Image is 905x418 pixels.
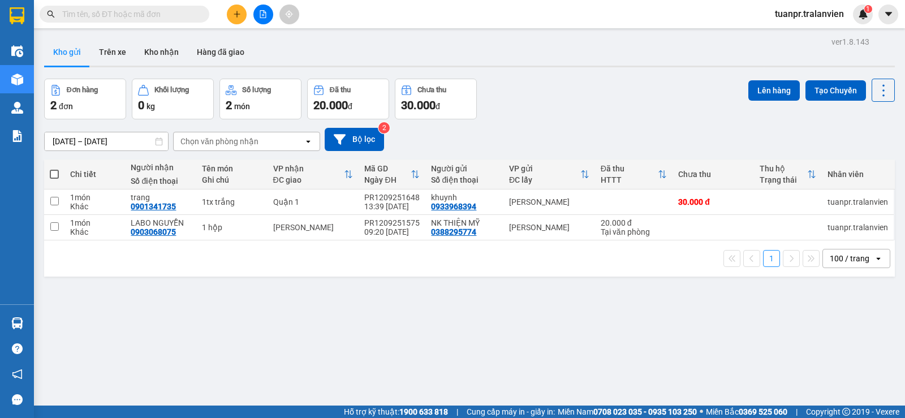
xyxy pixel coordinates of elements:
[131,176,191,186] div: Số điện thoại
[131,202,176,211] div: 0901341735
[202,197,261,206] div: 1tx trắng
[45,132,168,150] input: Select a date range.
[138,98,144,112] span: 0
[227,5,247,24] button: plus
[760,175,807,184] div: Trạng thái
[509,197,589,206] div: [PERSON_NAME]
[12,394,23,405] span: message
[202,223,261,232] div: 1 hộp
[364,175,411,184] div: Ngày ĐH
[44,38,90,66] button: Kho gửi
[864,5,872,13] sup: 1
[202,175,261,184] div: Ghi chú
[601,227,667,236] div: Tại văn phòng
[131,227,176,236] div: 0903068075
[90,38,135,66] button: Trên xe
[12,343,23,354] span: question-circle
[364,227,420,236] div: 09:20 [DATE]
[678,197,748,206] div: 30.000 đ
[273,164,344,173] div: VP nhận
[44,79,126,119] button: Đơn hàng2đơn
[70,170,119,179] div: Chi tiết
[601,175,658,184] div: HTTT
[325,128,384,151] button: Bộ lọc
[123,14,150,41] img: logo.jpg
[12,369,23,380] span: notification
[330,86,351,94] div: Đã thu
[678,170,748,179] div: Chưa thu
[431,193,498,202] div: khuynh
[399,407,448,416] strong: 1900 633 818
[135,38,188,66] button: Kho nhận
[344,406,448,418] span: Hỗ trợ kỹ thuật:
[378,122,390,133] sup: 2
[828,223,888,232] div: tuanpr.tralanvien
[359,160,425,189] th: Toggle SortBy
[11,317,23,329] img: warehouse-icon
[70,227,119,236] div: Khác
[219,79,301,119] button: Số lượng2món
[70,202,119,211] div: Khác
[234,102,250,111] span: món
[884,9,894,19] span: caret-down
[866,5,870,13] span: 1
[233,10,241,18] span: plus
[259,10,267,18] span: file-add
[828,170,888,179] div: Nhân viên
[273,175,344,184] div: ĐC giao
[828,197,888,206] div: tuanpr.tralanvien
[805,80,866,101] button: Tạo Chuyến
[739,407,787,416] strong: 0369 525 060
[307,79,389,119] button: Đã thu20.000đ
[874,254,883,263] svg: open
[760,164,807,173] div: Thu hộ
[431,218,498,227] div: NK THIỆN MỸ
[509,175,580,184] div: ĐC lấy
[59,102,73,111] span: đơn
[364,164,411,173] div: Mã GD
[467,406,555,418] span: Cung cấp máy in - giấy in:
[431,202,476,211] div: 0933968394
[279,5,299,24] button: aim
[395,79,477,119] button: Chưa thu30.000đ
[766,7,853,21] span: tuanpr.tralanvien
[188,38,253,66] button: Hàng đã giao
[313,98,348,112] span: 20.000
[50,98,57,112] span: 2
[95,54,156,68] li: (c) 2017
[11,130,23,142] img: solution-icon
[431,227,476,236] div: 0388295774
[558,406,697,418] span: Miền Nam
[593,407,697,416] strong: 0708 023 035 - 0935 103 250
[253,5,273,24] button: file-add
[70,193,119,202] div: 1 món
[11,102,23,114] img: warehouse-icon
[503,160,595,189] th: Toggle SortBy
[348,102,352,111] span: đ
[763,250,780,267] button: 1
[831,36,869,48] div: ver 1.8.143
[180,136,258,147] div: Chọn văn phòng nhận
[11,45,23,57] img: warehouse-icon
[417,86,446,94] div: Chưa thu
[842,408,850,416] span: copyright
[11,74,23,85] img: warehouse-icon
[131,218,191,227] div: LABO NGUYỄN
[431,164,498,173] div: Người gửi
[62,8,196,20] input: Tìm tên, số ĐT hoặc mã đơn
[401,98,436,112] span: 30.000
[95,43,156,52] b: [DOMAIN_NAME]
[242,86,271,94] div: Số lượng
[878,5,898,24] button: caret-down
[830,253,869,264] div: 100 / trang
[10,7,24,24] img: logo-vxr
[748,80,800,101] button: Lên hàng
[754,160,822,189] th: Toggle SortBy
[268,160,359,189] th: Toggle SortBy
[202,164,261,173] div: Tên món
[601,218,667,227] div: 20.000 đ
[436,102,440,111] span: đ
[132,79,214,119] button: Khối lượng0kg
[67,86,98,94] div: Đơn hàng
[304,137,313,146] svg: open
